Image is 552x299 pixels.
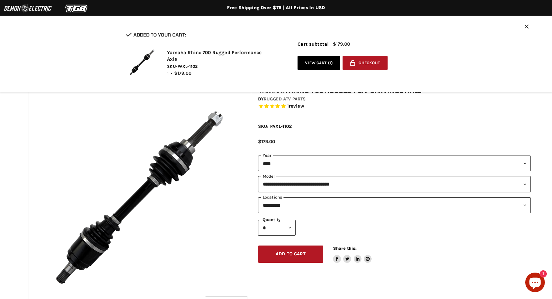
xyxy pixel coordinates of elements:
select: keys [258,197,531,213]
button: Close [525,24,529,30]
span: Add to cart [276,251,306,257]
h2: Added to your cart: [126,32,272,37]
select: Quantity [258,220,296,236]
img: Demon Electric Logo 2 [3,2,52,15]
span: Cart subtotal [298,41,329,47]
form: cart checkout [340,56,388,73]
select: modal-name [258,176,531,192]
span: $179.00 [333,41,350,47]
div: Free Shipping Over $75 | All Prices In USD [15,5,537,11]
select: year [258,156,531,172]
div: by [258,96,531,103]
span: 1 reviews [287,103,304,109]
button: Add to cart [258,246,323,263]
span: SKU-PAXL-1102 [167,64,272,69]
span: 1 × [167,70,173,76]
span: Rated 5.0 out of 5 stars 1 reviews [258,103,531,110]
span: $179.00 [174,70,192,76]
h1: Yamaha Rhino 700 Rugged Performance Axle [258,86,531,95]
button: Checkout [343,56,388,70]
a: View cart (1) [298,56,340,70]
span: Checkout [359,61,380,66]
span: 1 [330,60,331,65]
span: Share this: [333,246,357,251]
span: $179.00 [258,139,275,144]
img: TGB Logo 2 [52,2,101,15]
span: review [289,103,304,109]
h2: Yamaha Rhino 700 Rugged Performance Axle [167,50,272,62]
div: SKU: PAXL-1102 [258,123,531,130]
inbox-online-store-chat: Shopify online store chat [523,273,547,294]
img: Yamaha Rhino 700 Rugged Performance Axle [126,46,159,79]
a: Rugged ATV Parts [264,96,306,102]
aside: Share this: [333,246,372,263]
